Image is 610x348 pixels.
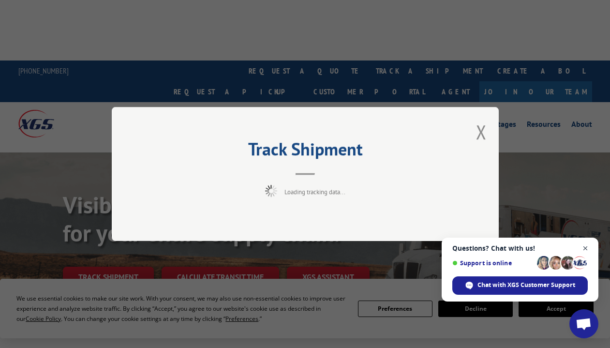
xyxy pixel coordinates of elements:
[476,119,487,145] button: Close modal
[452,276,588,295] div: Chat with XGS Customer Support
[160,142,450,161] h2: Track Shipment
[452,244,588,252] span: Questions? Chat with us!
[265,185,277,197] img: xgs-loading
[569,309,598,338] div: Open chat
[477,281,575,289] span: Chat with XGS Customer Support
[452,259,534,267] span: Support is online
[580,242,592,255] span: Close chat
[284,188,345,196] span: Loading tracking data...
